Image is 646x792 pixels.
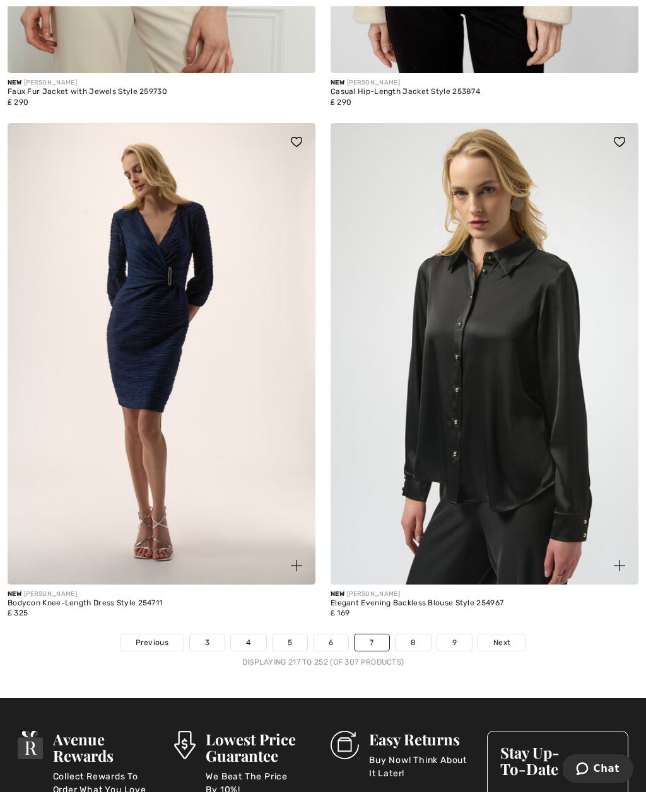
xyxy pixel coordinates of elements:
div: Bodycon Knee-Length Dress Style 254711 [8,599,315,608]
img: Elegant Evening Backless Blouse Style 254967. Black [331,123,638,585]
img: Avenue Rewards [18,731,43,759]
h3: Stay Up-To-Date [500,744,615,777]
a: 6 [314,634,348,651]
img: Bodycon Knee-Length Dress Style 254711. Midnight Blue [8,123,315,585]
img: plus_v2.svg [614,560,625,571]
iframe: Opens a widget where you can chat to one of our agents [563,754,633,786]
img: heart_black_full.svg [291,137,302,147]
img: plus_v2.svg [291,560,302,571]
h3: Lowest Price Guarantee [206,731,315,764]
div: [PERSON_NAME] [331,78,638,88]
a: 8 [396,634,431,651]
a: 4 [231,634,266,651]
span: New [331,79,344,86]
span: New [8,590,21,598]
div: Casual Hip-Length Jacket Style 253874 [331,88,638,96]
div: Faux Fur Jacket with Jewels Style 259730 [8,88,315,96]
a: 9 [437,634,472,651]
div: Elegant Evening Backless Blouse Style 254967 [331,599,638,608]
span: Previous [136,637,168,648]
span: ₤ 325 [8,609,28,617]
span: New [331,590,344,598]
span: ₤ 290 [8,98,28,107]
div: [PERSON_NAME] [8,590,315,599]
a: Next [478,634,526,651]
div: [PERSON_NAME] [8,78,315,88]
span: ₤ 169 [331,609,349,617]
h3: Easy Returns [369,731,472,747]
a: Previous [120,634,184,651]
span: Next [493,637,510,648]
h3: Avenue Rewards [53,731,159,764]
img: heart_black_full.svg [614,137,625,147]
img: Lowest Price Guarantee [174,731,196,759]
p: Buy Now! Think About It Later! [369,754,472,779]
div: [PERSON_NAME] [331,590,638,599]
a: 7 [355,634,389,651]
span: ₤ 290 [331,98,351,107]
a: 5 [273,634,307,651]
a: 3 [190,634,225,651]
span: New [8,79,21,86]
img: Easy Returns [331,731,359,759]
